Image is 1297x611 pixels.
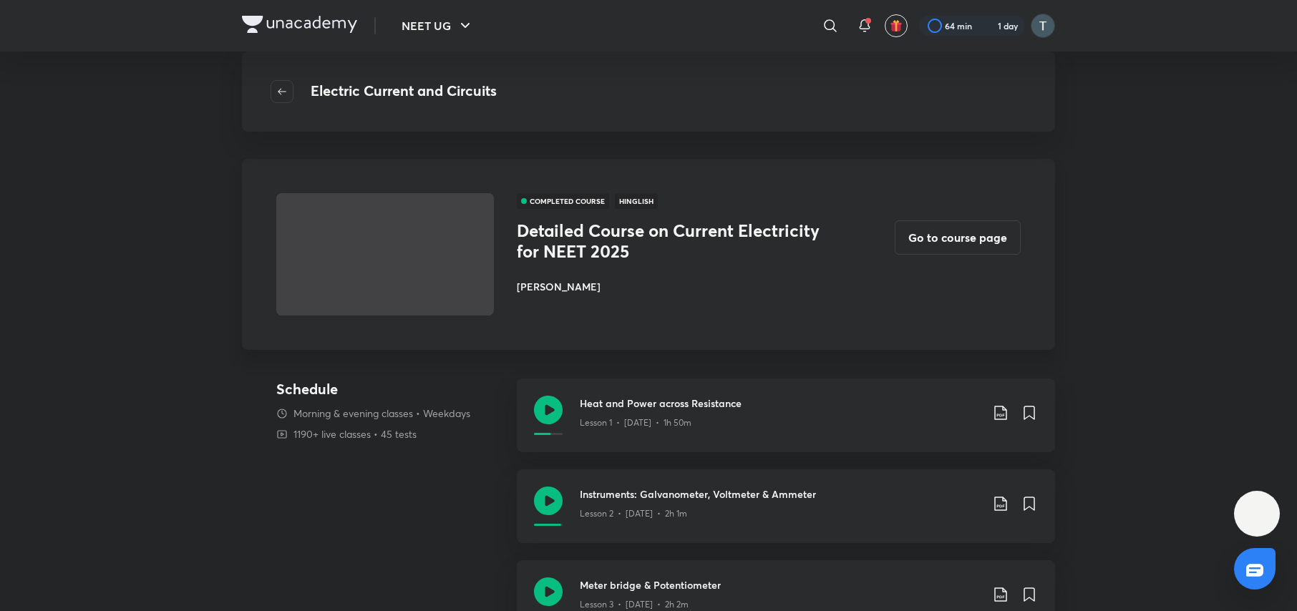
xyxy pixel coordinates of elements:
[393,11,482,40] button: NEET UG
[1248,505,1266,522] img: ttu
[517,469,1055,560] a: Instruments: Galvanometer, Voltmeter & AmmeterLesson 2 • [DATE] • 2h 1m
[981,19,995,33] img: streak
[517,193,609,209] span: COMPLETED COURSE
[293,426,417,441] p: 1190+ live classes • 45 tests
[895,220,1021,255] button: Go to course page
[580,487,981,502] h3: Instruments: Galvanometer, Voltmeter & Ammeter
[311,80,497,103] h4: Electric Current and Circuits
[580,416,691,429] p: Lesson 1 • [DATE] • 1h 50m
[517,378,1055,469] a: Heat and Power across ResistanceLesson 1 • [DATE] • 1h 50m
[276,378,505,400] h4: Schedule
[517,220,837,262] h3: Detailed Course on Current Electricity for NEET 2025
[517,279,837,294] h6: [PERSON_NAME]
[580,396,981,411] h3: Heat and Power across Resistance
[580,598,689,611] p: Lesson 3 • [DATE] • 2h 2m
[615,193,658,209] span: Hinglish
[1031,14,1055,38] img: tanistha Dey
[242,16,357,36] a: Company Logo
[274,192,496,316] img: Thumbnail
[580,577,981,592] h3: Meter bridge & Potentiometer
[580,507,687,520] p: Lesson 2 • [DATE] • 2h 1m
[890,19,903,32] img: avatar
[885,14,908,37] button: avatar
[293,406,470,421] p: Morning & evening classes • Weekdays
[242,16,357,33] img: Company Logo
